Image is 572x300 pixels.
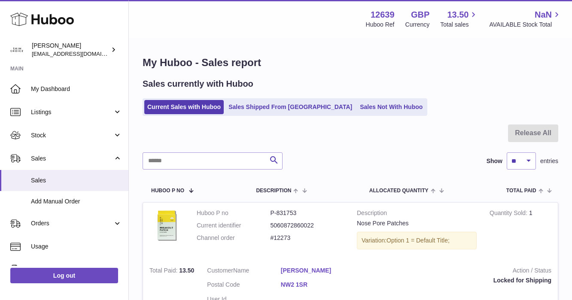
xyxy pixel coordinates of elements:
[490,209,529,218] strong: Quantity Sold
[10,268,118,283] a: Log out
[369,188,429,194] span: ALLOCATED Quantity
[31,176,122,185] span: Sales
[281,267,355,275] a: [PERSON_NAME]
[32,50,126,57] span: [EMAIL_ADDRESS][DOMAIN_NAME]
[506,188,536,194] span: Total paid
[386,237,450,244] span: Option 1 = Default Title;
[207,267,233,274] span: Customer
[405,21,430,29] div: Currency
[207,281,281,291] dt: Postal Code
[357,100,426,114] a: Sales Not With Huboo
[256,188,291,194] span: Description
[225,100,355,114] a: Sales Shipped From [GEOGRAPHIC_DATA]
[367,276,551,285] div: Locked for Shipping
[447,9,469,21] span: 13.50
[31,219,113,227] span: Orders
[535,9,552,21] span: NaN
[143,56,558,70] h1: My Huboo - Sales report
[483,203,558,260] td: 1
[31,197,122,206] span: Add Manual Order
[10,43,23,56] img: admin@skinchoice.com
[197,209,271,217] dt: Huboo P no
[271,234,344,242] dd: #12273
[31,131,113,139] span: Stock
[271,209,344,217] dd: P-831753
[197,221,271,230] dt: Current identifier
[271,221,344,230] dd: 5060872860022
[489,9,562,29] a: NaN AVAILABLE Stock Total
[366,21,395,29] div: Huboo Ref
[151,188,184,194] span: Huboo P no
[197,234,271,242] dt: Channel order
[540,157,558,165] span: entries
[440,21,478,29] span: Total sales
[357,232,477,249] div: Variation:
[357,209,477,219] strong: Description
[487,157,502,165] label: Show
[32,42,109,58] div: [PERSON_NAME]
[357,219,477,227] div: Nose Pore Patches
[149,209,184,243] img: 126391698654631.jpg
[149,267,179,276] strong: Total Paid
[489,21,562,29] span: AVAILABLE Stock Total
[371,9,395,21] strong: 12639
[31,108,113,116] span: Listings
[31,85,122,93] span: My Dashboard
[411,9,429,21] strong: GBP
[31,242,122,251] span: Usage
[281,281,355,289] a: NW2 1SR
[367,267,551,277] strong: Action / Status
[143,78,253,90] h2: Sales currently with Huboo
[207,267,281,277] dt: Name
[144,100,224,114] a: Current Sales with Huboo
[31,155,113,163] span: Sales
[440,9,478,29] a: 13.50 Total sales
[179,267,194,274] span: 13.50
